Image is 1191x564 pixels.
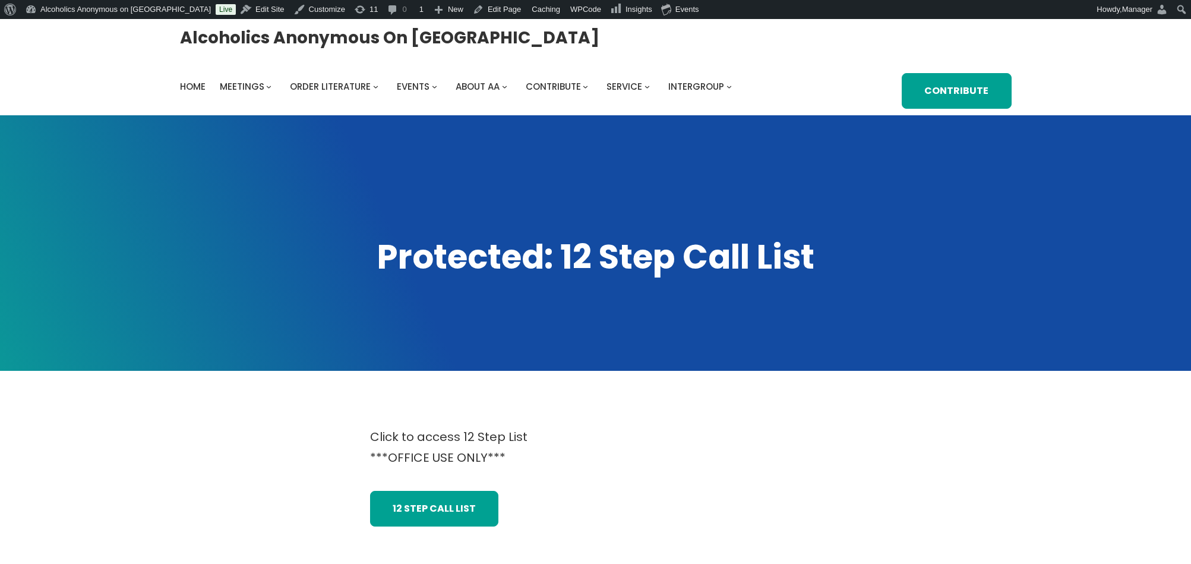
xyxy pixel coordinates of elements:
[456,80,500,93] span: About AA
[726,84,732,89] button: Intergroup submenu
[1122,5,1152,14] span: Manager
[180,80,206,93] span: Home
[180,235,1012,280] h1: Protected: 12 Step Call List
[373,84,378,89] button: Order Literature submenu
[370,491,498,527] a: 12 Step CAll List
[432,84,437,89] button: Events submenu
[668,78,724,95] a: Intergroup
[216,4,236,15] a: Live
[606,78,642,95] a: Service
[526,78,581,95] a: Contribute
[456,78,500,95] a: About AA
[645,84,650,89] button: Service submenu
[606,80,642,93] span: Service
[370,427,822,468] p: Click to access 12 Step List ***OFFICE USE ONLY***
[902,73,1011,109] a: Contribute
[583,84,588,89] button: Contribute submenu
[266,84,271,89] button: Meetings submenu
[290,80,371,93] span: Order Literature
[668,80,724,93] span: Intergroup
[397,80,429,93] span: Events
[397,78,429,95] a: Events
[526,80,581,93] span: Contribute
[220,78,264,95] a: Meetings
[180,78,206,95] a: Home
[220,80,264,93] span: Meetings
[180,78,736,95] nav: Intergroup
[180,23,599,52] a: Alcoholics Anonymous on [GEOGRAPHIC_DATA]
[502,84,507,89] button: About AA submenu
